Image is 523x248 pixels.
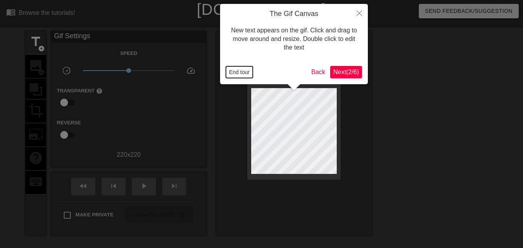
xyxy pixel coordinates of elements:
button: End tour [226,66,253,78]
button: Back [308,66,329,78]
button: Next [330,66,362,78]
div: New text appears on the gif. Click and drag to move around and resize. Double click to edit the text [226,18,362,60]
span: Next ( 2 / 6 ) [333,69,359,75]
h4: The Gif Canvas [226,10,362,18]
button: Close [351,4,368,22]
